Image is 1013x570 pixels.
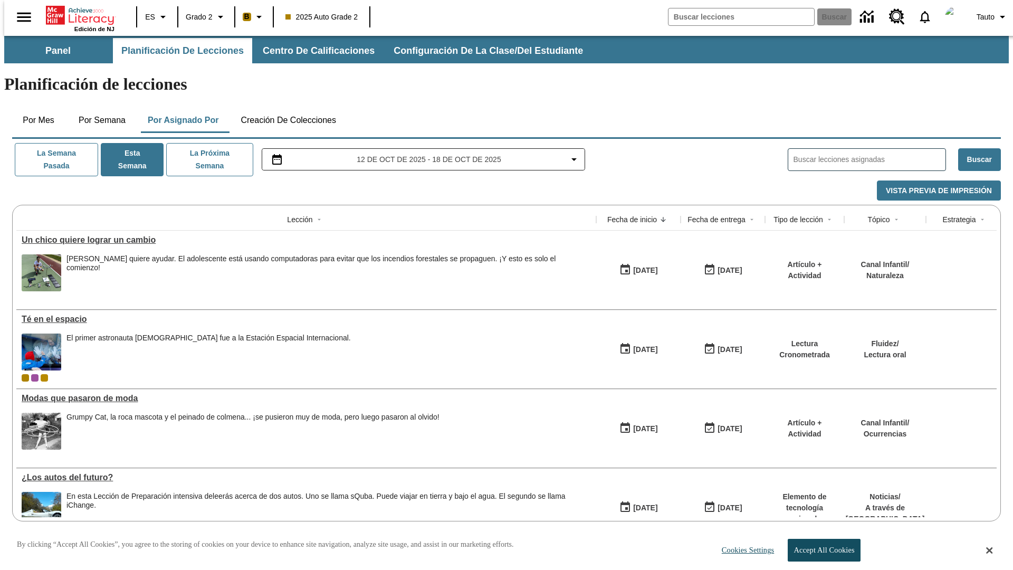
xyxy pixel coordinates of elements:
a: Centro de recursos, Se abrirá en una pestaña nueva. [883,3,911,31]
button: Por asignado por [139,108,227,133]
a: Un chico quiere lograr un cambio, Lecciones [22,235,591,245]
p: Ocurrencias [861,429,910,440]
div: Subbarra de navegación [4,38,592,63]
span: Edición de NJ [74,26,114,32]
p: A través de [GEOGRAPHIC_DATA] [846,502,925,525]
h1: Planificación de lecciones [4,74,1009,94]
div: Un chico quiere lograr un cambio [22,235,591,245]
p: Noticias / [846,491,925,502]
button: 08/01/26: Último día en que podrá accederse la lección [700,498,746,518]
img: Un astronauta, el primero del Reino Unido que viaja a la Estación Espacial Internacional, saluda ... [22,334,61,370]
p: Canal Infantil / [861,259,910,270]
button: Close [986,546,992,555]
button: Sort [746,213,758,226]
button: 10/15/25: Primer día en que estuvo disponible la lección [616,260,661,280]
div: [PERSON_NAME] quiere ayudar. El adolescente está usando computadoras para evitar que los incendio... [66,254,591,272]
testabrev: leerás acerca de dos autos. Uno se llama sQuba. Puede viajar en tierra y bajo el agua. El segundo... [66,492,566,509]
span: Tauto [977,12,995,23]
button: Grado: Grado 2, Elige un grado [181,7,231,26]
button: 10/15/25: Último día en que podrá accederse la lección [700,260,746,280]
button: Sort [823,213,836,226]
input: Buscar campo [668,8,814,25]
div: [DATE] [633,422,657,435]
span: Planificación de lecciones [121,45,244,57]
button: Configuración de la clase/del estudiante [385,38,591,63]
a: Té en el espacio, Lecciones [22,315,591,324]
div: Tipo de lección [773,214,823,225]
span: ES [145,12,155,23]
button: Lenguaje: ES, Selecciona un idioma [140,7,174,26]
div: ¿Los autos del futuro? [22,473,591,482]
span: Panel [45,45,71,57]
div: Modas que pasaron de moda [22,394,591,403]
div: Té en el espacio [22,315,591,324]
button: La próxima semana [166,143,253,176]
button: Escoja un nuevo avatar [939,3,972,31]
button: Buscar [958,148,1001,171]
div: [DATE] [718,264,742,277]
a: ¿Los autos del futuro? , Lecciones [22,473,591,482]
button: 07/19/25: Primer día en que estuvo disponible la lección [616,419,661,439]
a: Centro de información [854,3,883,32]
button: Sort [313,213,326,226]
p: Fluidez / [864,338,906,349]
div: Portada [46,4,114,32]
button: Boost El color de la clase es anaranjado claro. Cambiar el color de la clase. [238,7,270,26]
button: Perfil/Configuración [972,7,1013,26]
span: Centro de calificaciones [263,45,375,57]
div: El primer astronauta británico fue a la Estación Espacial Internacional. [66,334,351,370]
button: Abrir el menú lateral [8,2,40,33]
button: Por mes [12,108,65,133]
button: Sort [976,213,989,226]
button: Sort [657,213,670,226]
button: Seleccione el intervalo de fechas opción del menú [266,153,581,166]
button: Esta semana [101,143,164,176]
div: En esta Lección de Preparación intensiva de leerás acerca de dos autos. Uno se llama sQuba. Puede... [66,492,591,529]
p: Naturaleza [861,270,910,281]
div: Ryan Honary quiere ayudar. El adolescente está usando computadoras para evitar que los incendios ... [66,254,591,291]
span: 2025 Auto Grade 2 [285,12,358,23]
a: Portada [46,5,114,26]
span: New 2025 class [41,374,48,382]
div: [DATE] [718,422,742,435]
input: Buscar lecciones asignadas [794,152,945,167]
p: Canal Infantil / [861,417,910,429]
button: Cookies Settings [712,539,778,561]
div: En esta Lección de Preparación intensiva de [66,492,591,510]
button: Por semana [70,108,134,133]
div: [DATE] [718,343,742,356]
div: Subbarra de navegación [4,36,1009,63]
button: 07/01/25: Primer día en que estuvo disponible la lección [616,498,661,518]
div: Fecha de inicio [607,214,657,225]
div: Lección [287,214,312,225]
div: [DATE] [633,501,657,515]
p: Artículo + Actividad [770,417,839,440]
div: Clase actual [22,374,29,382]
button: Vista previa de impresión [877,180,1001,201]
button: La semana pasada [15,143,98,176]
button: Accept All Cookies [788,539,860,562]
button: 10/06/25: Primer día en que estuvo disponible la lección [616,339,661,359]
div: Fecha de entrega [687,214,746,225]
a: Notificaciones [911,3,939,31]
div: [DATE] [633,343,657,356]
button: Creación de colecciones [232,108,345,133]
button: Panel [5,38,111,63]
p: Artículo + Actividad [770,259,839,281]
span: Grumpy Cat, la roca mascota y el peinado de colmena... ¡se pusieron muy de moda, pero luego pasar... [66,413,439,450]
span: Configuración de la clase/del estudiante [394,45,583,57]
div: Tópico [867,214,890,225]
img: Un automóvil de alta tecnología flotando en el agua. [22,492,61,529]
button: Centro de calificaciones [254,38,383,63]
button: Planificación de lecciones [113,38,252,63]
div: OL 2025 Auto Grade 3 [31,374,39,382]
div: Estrategia [942,214,976,225]
span: B [244,10,250,23]
p: Lectura oral [864,349,906,360]
a: Modas que pasaron de moda, Lecciones [22,394,591,403]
